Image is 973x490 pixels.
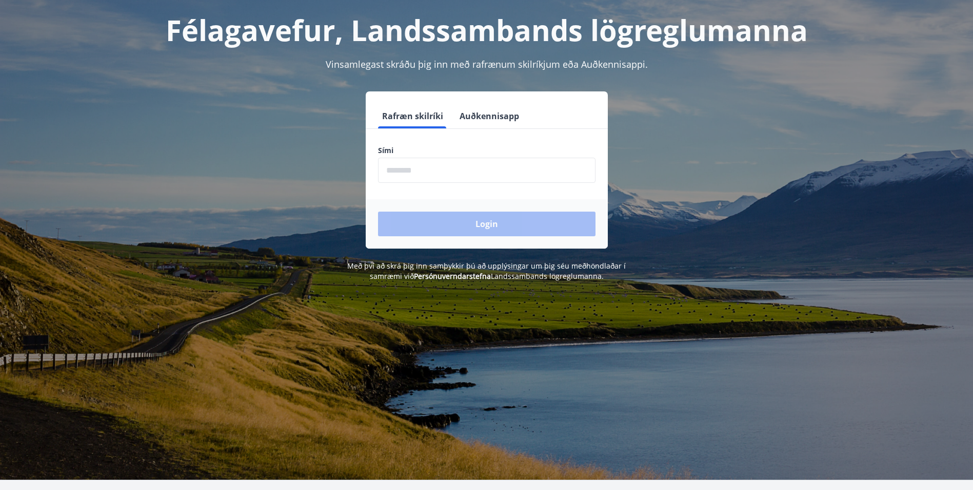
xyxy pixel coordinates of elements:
[326,58,648,70] span: Vinsamlegast skráðu þig inn með rafrænum skilríkjum eða Auðkennisappi.
[455,104,523,128] button: Auðkennisapp
[347,261,626,281] span: Með því að skrá þig inn samþykkir þú að upplýsingar um þig séu meðhöndlaðar í samræmi við Landssa...
[378,145,595,156] label: Sími
[414,271,491,281] a: Persónuverndarstefna
[130,10,844,49] h1: Félagavefur, Landssambands lögreglumanna
[378,104,447,128] button: Rafræn skilríki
